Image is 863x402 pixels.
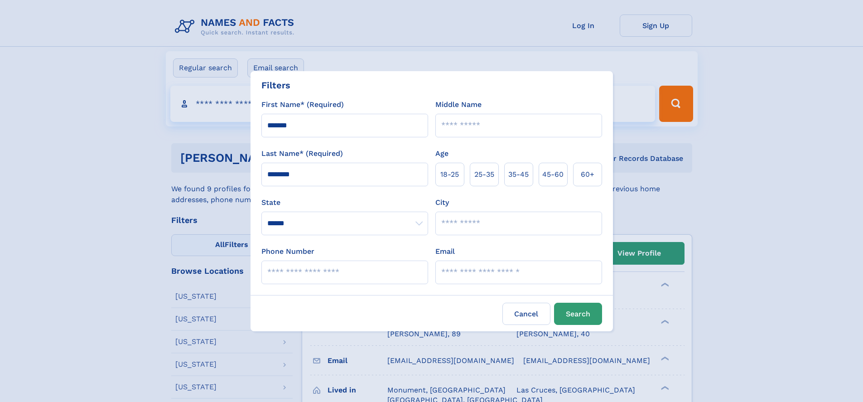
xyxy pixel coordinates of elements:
[261,246,314,257] label: Phone Number
[435,148,448,159] label: Age
[435,99,482,110] label: Middle Name
[440,169,459,180] span: 18‑25
[261,78,290,92] div: Filters
[581,169,594,180] span: 60+
[502,303,550,325] label: Cancel
[474,169,494,180] span: 25‑35
[435,197,449,208] label: City
[508,169,529,180] span: 35‑45
[542,169,564,180] span: 45‑60
[261,197,428,208] label: State
[261,148,343,159] label: Last Name* (Required)
[261,99,344,110] label: First Name* (Required)
[554,303,602,325] button: Search
[435,246,455,257] label: Email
